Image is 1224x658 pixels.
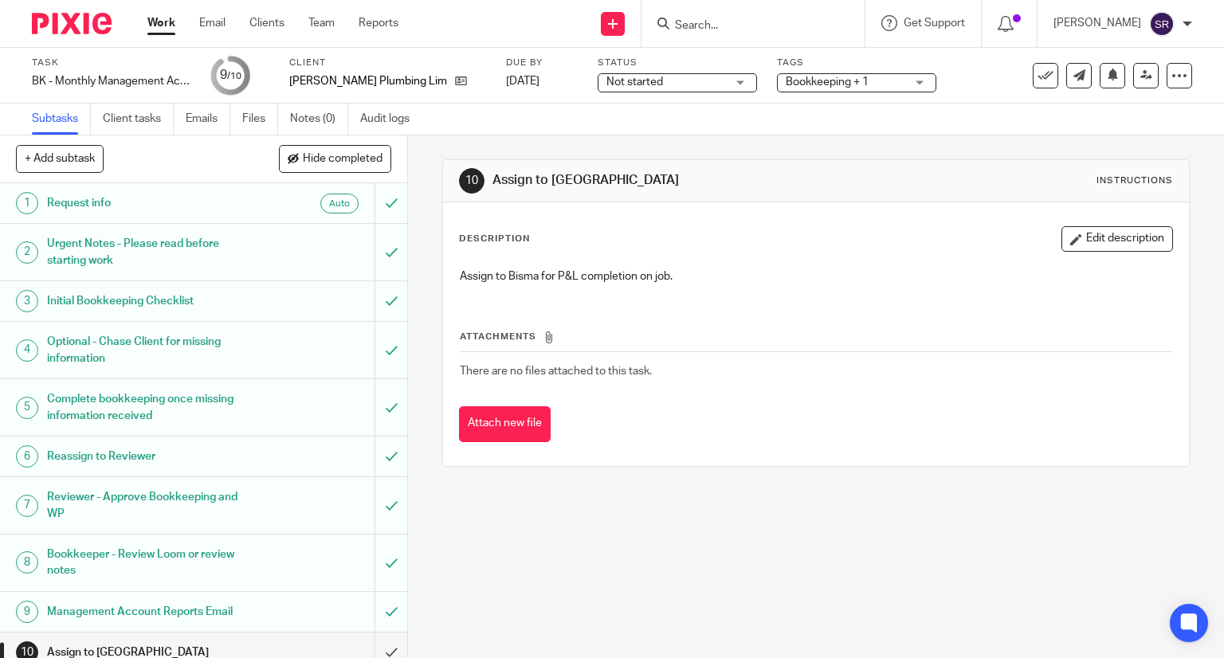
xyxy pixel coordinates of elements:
[673,19,817,33] input: Search
[16,290,38,312] div: 3
[47,289,255,313] h1: Initial Bookkeeping Checklist
[32,13,112,34] img: Pixie
[904,18,965,29] span: Get Support
[606,76,663,88] span: Not started
[47,232,255,272] h1: Urgent Notes - Please read before starting work
[242,104,278,135] a: Files
[47,191,255,215] h1: Request info
[460,332,536,341] span: Attachments
[32,104,91,135] a: Subtasks
[786,76,869,88] span: Bookkeeping + 1
[1149,11,1175,37] img: svg%3E
[359,15,398,31] a: Reports
[460,366,652,377] span: There are no files attached to this task.
[47,600,255,624] h1: Management Account Reports Email
[1061,226,1173,252] button: Edit description
[290,104,348,135] a: Notes (0)
[459,168,484,194] div: 10
[147,15,175,31] a: Work
[492,172,849,189] h1: Assign to [GEOGRAPHIC_DATA]
[459,406,551,442] button: Attach new file
[506,57,578,69] label: Due by
[16,551,38,574] div: 8
[279,145,391,172] button: Hide completed
[16,241,38,264] div: 2
[47,542,255,583] h1: Bookkeeper - Review Loom or review notes
[289,57,486,69] label: Client
[16,601,38,623] div: 9
[16,339,38,362] div: 4
[199,15,226,31] a: Email
[32,57,191,69] label: Task
[47,485,255,526] h1: Reviewer - Approve Bookkeeping and WP
[360,104,422,135] a: Audit logs
[249,15,284,31] a: Clients
[459,233,530,245] p: Description
[16,495,38,517] div: 7
[289,73,447,89] p: [PERSON_NAME] Plumbing Limited
[1096,174,1173,187] div: Instructions
[220,66,241,84] div: 9
[1053,15,1141,31] p: [PERSON_NAME]
[460,268,1173,284] p: Assign to Bisma for P&L completion on job.
[320,194,359,213] div: Auto
[16,445,38,468] div: 6
[16,192,38,214] div: 1
[303,153,382,166] span: Hide completed
[186,104,230,135] a: Emails
[598,57,757,69] label: Status
[227,72,241,80] small: /10
[103,104,174,135] a: Client tasks
[47,330,255,370] h1: Optional - Chase Client for missing information
[777,57,936,69] label: Tags
[16,397,38,419] div: 5
[308,15,335,31] a: Team
[506,76,539,87] span: [DATE]
[16,145,104,172] button: + Add subtask
[32,73,191,89] div: BK - Monthly Management Accounts
[47,445,255,468] h1: Reassign to Reviewer
[47,387,255,428] h1: Complete bookkeeping once missing information received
